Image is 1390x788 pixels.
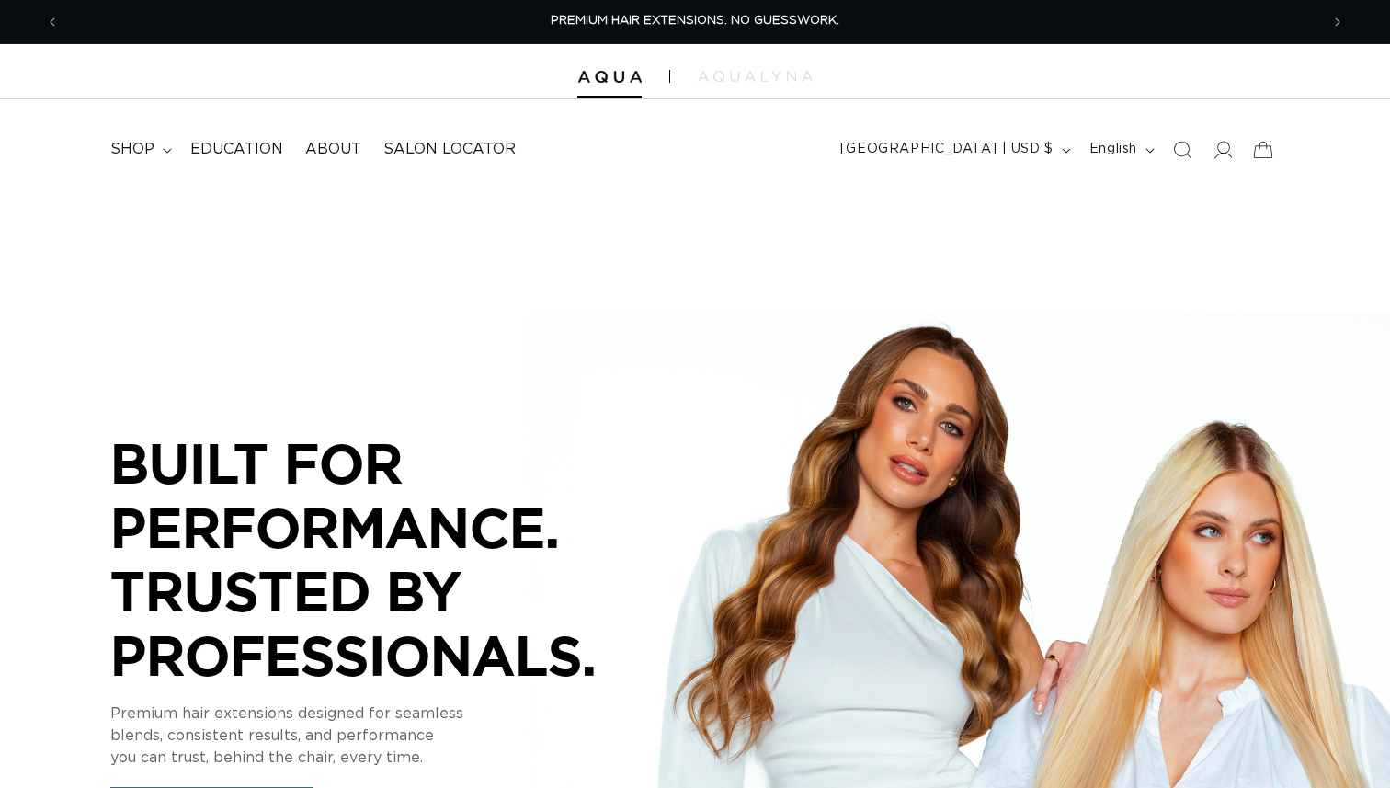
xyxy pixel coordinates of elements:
img: Aqua Hair Extensions [577,71,642,84]
a: Education [179,129,294,170]
a: Salon Locator [372,129,527,170]
span: English [1089,140,1137,159]
span: Salon Locator [383,140,516,159]
span: PREMIUM HAIR EXTENSIONS. NO GUESSWORK. [551,15,839,27]
summary: Search [1162,130,1202,170]
p: BUILT FOR PERFORMANCE. TRUSTED BY PROFESSIONALS. [110,431,662,687]
button: [GEOGRAPHIC_DATA] | USD $ [829,132,1078,167]
a: About [294,129,372,170]
span: [GEOGRAPHIC_DATA] | USD $ [840,140,1054,159]
button: Previous announcement [32,5,73,40]
p: Premium hair extensions designed for seamless blends, consistent results, and performance you can... [110,702,662,769]
button: Next announcement [1317,5,1358,40]
summary: shop [99,129,179,170]
span: Education [190,140,283,159]
img: aqualyna.com [698,71,813,82]
span: About [305,140,361,159]
span: shop [110,140,154,159]
button: English [1078,132,1162,167]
